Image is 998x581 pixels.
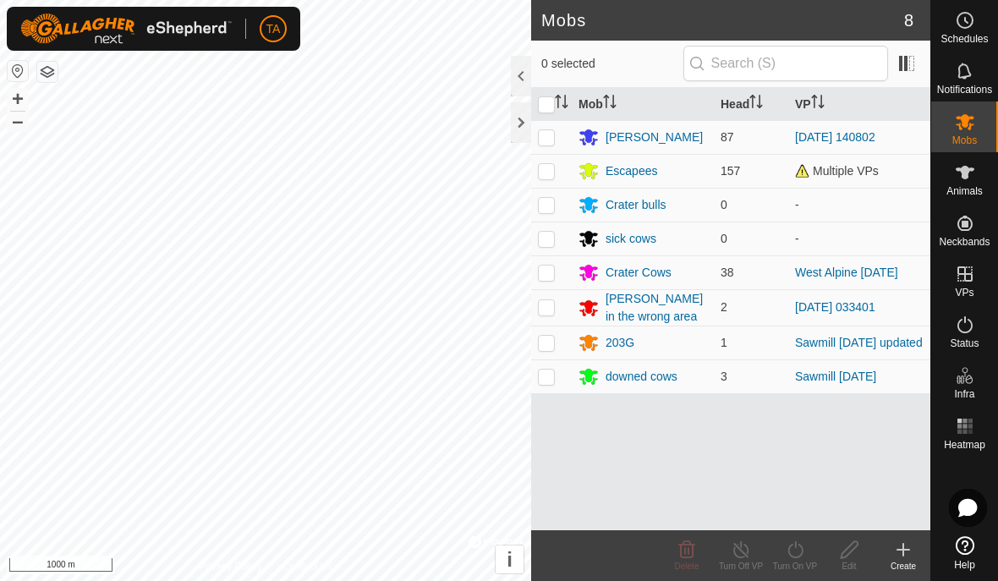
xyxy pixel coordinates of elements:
[606,162,657,180] div: Escapees
[606,264,672,282] div: Crater Cows
[788,222,930,255] td: -
[944,440,985,450] span: Heatmap
[721,164,740,178] span: 157
[788,88,930,121] th: VP
[946,186,983,196] span: Animals
[795,300,875,314] a: [DATE] 033401
[683,46,888,81] input: Search (S)
[37,62,58,82] button: Map Layers
[603,97,617,111] p-sorticon: Activate to sort
[199,559,262,574] a: Privacy Policy
[606,334,634,352] div: 203G
[675,562,699,571] span: Delete
[572,88,714,121] th: Mob
[606,368,677,386] div: downed cows
[721,130,734,144] span: 87
[714,560,768,573] div: Turn Off VP
[714,88,788,121] th: Head
[606,230,656,248] div: sick cows
[876,560,930,573] div: Create
[811,97,825,111] p-sorticon: Activate to sort
[266,20,281,38] span: TA
[606,290,707,326] div: [PERSON_NAME] in the wrong area
[496,545,524,573] button: i
[904,8,913,33] span: 8
[721,370,727,383] span: 3
[795,370,876,383] a: Sawmill [DATE]
[541,10,904,30] h2: Mobs
[795,164,879,178] span: Multiple VPs
[606,129,703,146] div: [PERSON_NAME]
[541,55,683,73] span: 0 selected
[954,560,975,570] span: Help
[795,130,875,144] a: [DATE] 140802
[940,34,988,44] span: Schedules
[954,389,974,399] span: Infra
[282,559,332,574] a: Contact Us
[931,529,998,577] a: Help
[8,111,28,131] button: –
[788,188,930,222] td: -
[749,97,763,111] p-sorticon: Activate to sort
[555,97,568,111] p-sorticon: Activate to sort
[955,288,973,298] span: VPs
[768,560,822,573] div: Turn On VP
[822,560,876,573] div: Edit
[937,85,992,95] span: Notifications
[721,232,727,245] span: 0
[939,237,990,247] span: Neckbands
[606,196,666,214] div: Crater bulls
[507,548,513,571] span: i
[8,61,28,81] button: Reset Map
[20,14,232,44] img: Gallagher Logo
[721,336,727,349] span: 1
[952,135,977,145] span: Mobs
[795,266,898,279] a: West Alpine [DATE]
[795,336,923,349] a: Sawmill [DATE] updated
[950,338,979,348] span: Status
[721,300,727,314] span: 2
[721,198,727,211] span: 0
[721,266,734,279] span: 38
[8,89,28,109] button: +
